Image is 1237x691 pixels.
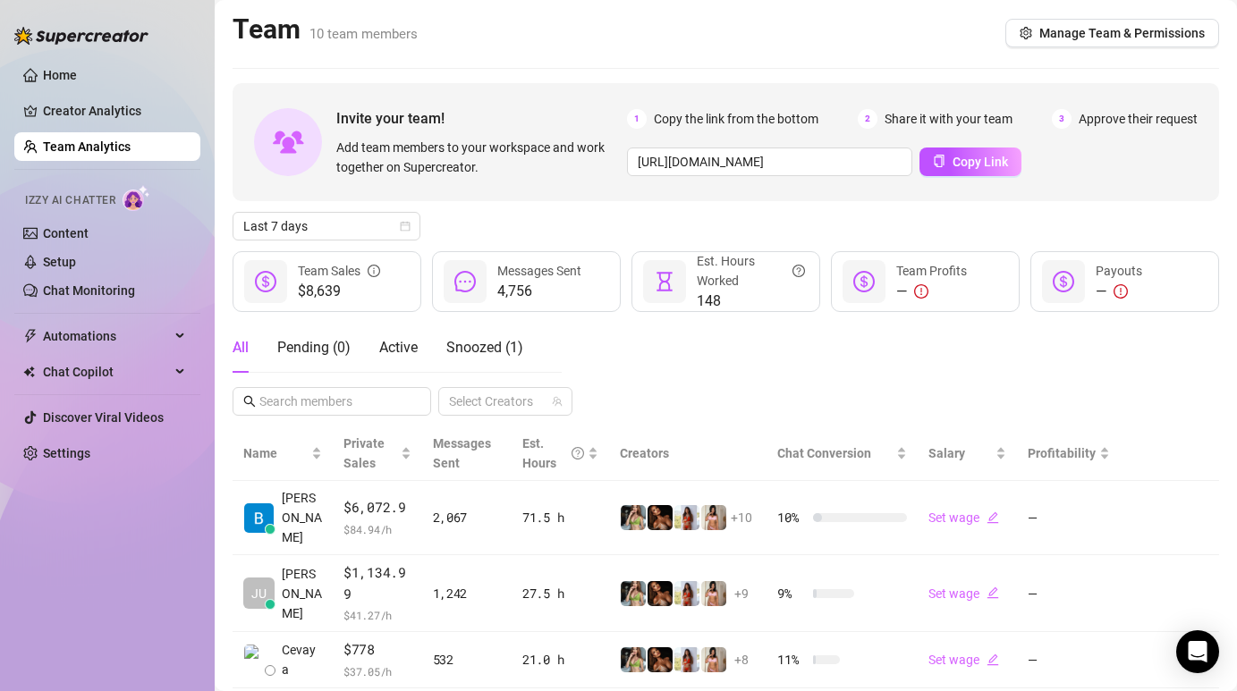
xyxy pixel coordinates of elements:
[277,337,351,358] div: Pending ( 0 )
[400,221,411,232] span: calendar
[43,68,77,82] a: Home
[928,586,999,601] a: Set wageedit
[244,503,274,533] img: Barbara van der…
[433,508,501,527] div: 2,067
[522,508,598,527] div: 71.5 h
[336,107,627,130] span: Invite your team!
[928,653,999,667] a: Set wageedit
[255,271,276,292] span: dollar-circle
[896,281,967,302] div: —
[928,446,965,460] span: Salary
[731,508,752,527] span: + 10
[987,586,999,599] span: edit
[697,251,805,291] div: Est. Hours Worked
[379,339,418,356] span: Active
[919,147,1021,176] button: Copy Link
[697,291,805,312] span: 148
[309,26,418,42] span: 10 team members
[648,581,673,606] img: Merel
[777,508,806,527] span: 10 %
[1017,481,1121,555] td: —
[701,505,726,530] img: S
[674,505,699,530] img: Linnebel
[25,192,115,209] span: Izzy AI Chatter
[446,339,523,356] span: Snoozed ( 1 )
[987,653,999,666] span: edit
[43,358,170,386] span: Chat Copilot
[43,139,131,154] a: Team Analytics
[1039,26,1205,40] span: Manage Team & Permissions
[792,251,805,291] span: question-circle
[933,155,945,167] span: copy
[621,647,646,672] img: Shary
[734,650,749,670] span: + 8
[233,13,418,46] h2: Team
[674,581,699,606] img: Linnebel
[14,27,148,45] img: logo-BBDzfeDw.svg
[777,446,871,460] span: Chat Conversion
[259,392,406,411] input: Search members
[433,436,491,470] span: Messages Sent
[233,426,333,481] th: Name
[23,329,38,343] span: thunderbolt
[777,584,806,603] span: 9 %
[654,271,675,292] span: hourglass
[621,581,646,606] img: Shary
[298,281,380,302] span: $8,639
[454,271,476,292] span: message
[1096,264,1142,278] span: Payouts
[343,662,411,680] span: $ 37.05 /h
[497,281,581,302] span: 4,756
[648,505,673,530] img: Merel
[23,366,35,378] img: Chat Copilot
[433,650,501,670] div: 532
[953,155,1008,169] span: Copy Link
[43,97,186,125] a: Creator Analytics
[343,639,411,661] span: $778
[233,337,249,358] div: All
[701,647,726,672] img: S
[609,426,767,481] th: Creators
[298,261,380,281] div: Team Sales
[1176,630,1219,673] div: Open Intercom Messenger
[853,271,875,292] span: dollar-circle
[1114,284,1128,299] span: exclamation-circle
[282,488,322,547] span: [PERSON_NAME]
[282,640,322,679] span: Cevaya
[43,322,170,350] span: Automations
[701,581,726,606] img: S
[621,505,646,530] img: Shary
[336,138,620,177] span: Add team members to your workspace and work together on Supercreator.
[552,396,563,407] span: team
[1005,19,1219,47] button: Manage Team & Permissions
[522,650,598,670] div: 21.0 h
[497,264,581,278] span: Messages Sent
[343,497,411,518] span: $6,072.9
[627,109,647,129] span: 1
[896,264,967,278] span: Team Profits
[522,584,598,603] div: 27.5 h
[1028,446,1096,460] span: Profitability
[43,446,90,460] a: Settings
[244,645,274,674] img: Cevaya
[777,650,806,670] span: 11 %
[572,434,584,473] span: question-circle
[43,255,76,269] a: Setup
[674,647,699,672] img: Linnebel
[1053,271,1074,292] span: dollar-circle
[243,213,410,240] span: Last 7 days
[648,647,673,672] img: Merel
[243,443,308,463] span: Name
[914,284,928,299] span: exclamation-circle
[654,109,818,129] span: Copy the link from the bottom
[343,520,411,538] span: $ 84.94 /h
[522,434,584,473] div: Est. Hours
[343,436,385,470] span: Private Sales
[43,410,164,425] a: Discover Viral Videos
[987,511,999,524] span: edit
[1017,632,1121,688] td: —
[343,606,411,624] span: $ 41.27 /h
[1017,555,1121,632] td: —
[251,584,267,603] span: JU
[1020,27,1032,39] span: setting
